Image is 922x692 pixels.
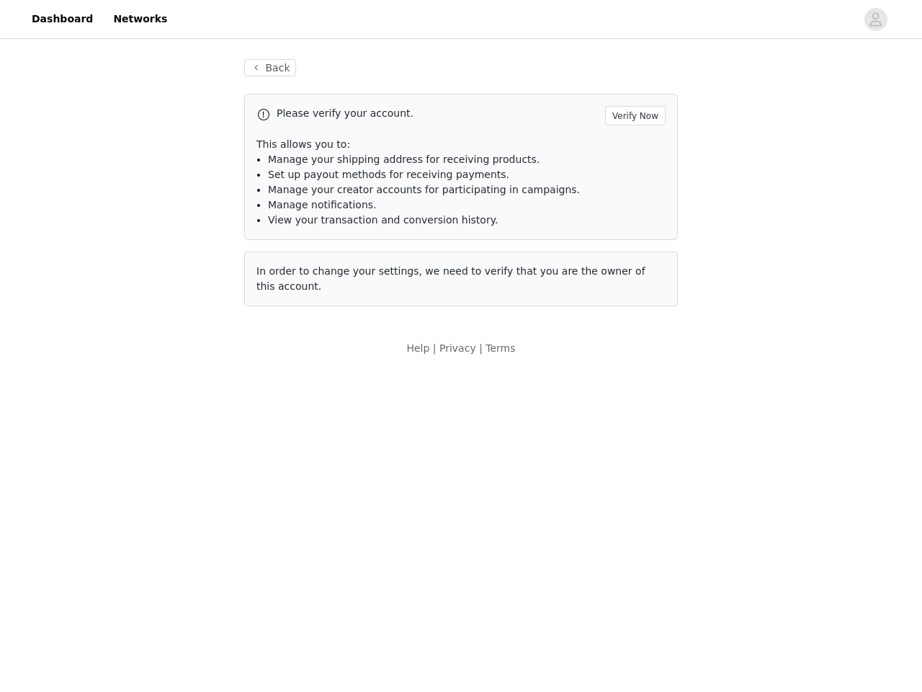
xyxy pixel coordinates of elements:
[479,342,483,354] span: |
[433,342,437,354] span: |
[268,214,498,226] span: View your transaction and conversion history.
[256,265,645,292] span: In order to change your settings, we need to verify that you are the owner of this account.
[439,342,476,354] a: Privacy
[268,184,580,195] span: Manage your creator accounts for participating in campaigns.
[605,106,666,125] button: Verify Now
[104,3,176,35] a: Networks
[485,342,515,354] a: Terms
[256,137,666,152] p: This allows you to:
[244,59,296,76] button: Back
[268,169,509,180] span: Set up payout methods for receiving payments.
[23,3,102,35] a: Dashboard
[406,342,429,354] a: Help
[277,106,599,121] p: Please verify your account.
[268,154,540,165] span: Manage your shipping address for receiving products.
[268,199,377,210] span: Manage notifications.
[869,8,882,31] div: avatar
